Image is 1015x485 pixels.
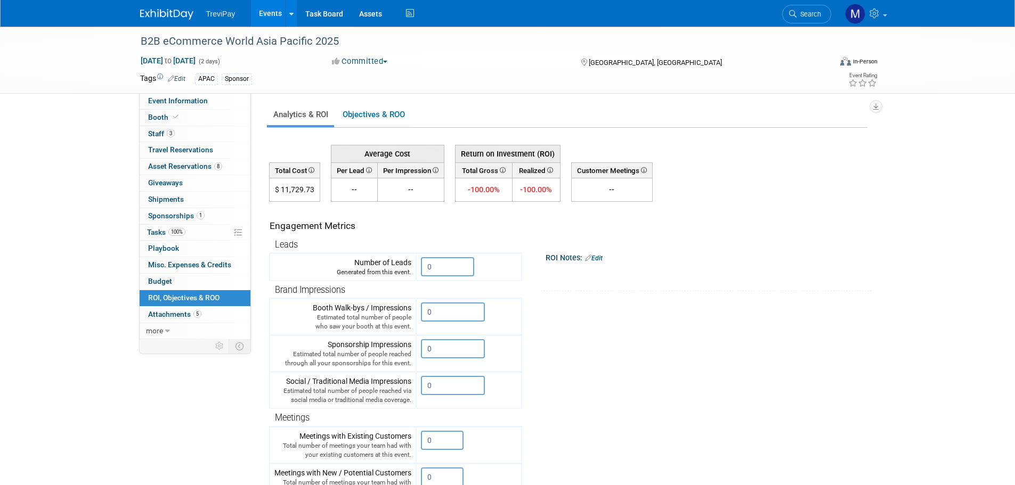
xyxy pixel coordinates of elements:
[468,185,500,194] span: -100.00%
[571,162,652,178] th: Customer Meetings
[269,162,320,178] th: Total Cost
[193,310,201,318] span: 5
[274,257,411,277] div: Number of Leads
[163,56,173,65] span: to
[168,228,185,236] span: 100%
[148,178,183,187] span: Giveaways
[520,185,552,194] span: -100.00%
[140,159,250,175] a: Asset Reservations8
[274,268,411,277] div: Generated from this event.
[455,162,513,178] th: Total Gross
[140,9,193,20] img: ExhibitDay
[275,240,298,250] span: Leads
[137,32,815,51] div: B2B eCommerce World Asia Pacific 2025
[140,126,250,142] a: Staff3
[148,145,213,154] span: Travel Reservations
[768,55,878,71] div: Event Format
[852,57,878,65] div: In-Person
[198,58,220,65] span: (2 days)
[267,104,334,125] a: Analytics & ROI
[140,307,250,323] a: Attachments5
[148,310,201,318] span: Attachments
[274,376,411,405] div: Social / Traditional Media Impressions
[140,175,250,191] a: Giveaways
[848,73,877,78] div: Event Rating
[352,185,357,194] span: --
[140,257,250,273] a: Misc. Expenses & Credits
[148,129,175,138] span: Staff
[269,178,320,202] td: $ 11,729.73
[197,211,205,219] span: 1
[274,350,411,368] div: Estimated total number of people reached through all your sponsorships for this event.
[148,195,184,203] span: Shipments
[148,113,181,121] span: Booth
[274,441,411,459] div: Total number of meetings your team had with your existing customers at this event.
[274,302,411,331] div: Booth Walk-bys / Impressions
[140,192,250,208] a: Shipments
[148,211,205,220] span: Sponsorships
[148,293,220,302] span: ROI, Objectives & ROO
[147,228,185,236] span: Tasks
[140,93,250,109] a: Event Information
[214,162,222,170] span: 8
[140,73,185,85] td: Tags
[331,162,377,178] th: Per Lead
[576,184,648,195] div: --
[797,10,821,18] span: Search
[274,339,411,368] div: Sponsorship Impressions
[336,104,411,125] a: Objectives & ROO
[270,219,517,233] div: Engagement Metrics
[195,73,218,85] div: APAC
[140,225,250,241] a: Tasks100%
[782,5,831,23] a: Search
[275,413,310,423] span: Meetings
[275,285,345,295] span: Brand Impressions
[408,185,413,194] span: --
[148,244,179,252] span: Playbook
[274,387,411,405] div: Estimated total number of people reached via social media or traditional media coverage.
[546,250,872,264] div: ROI Notes:
[140,290,250,306] a: ROI, Objectives & ROO
[140,142,250,158] a: Travel Reservations
[148,162,222,170] span: Asset Reservations
[140,110,250,126] a: Booth
[140,208,250,224] a: Sponsorships1
[585,254,603,262] a: Edit
[845,4,865,24] img: Maiia Khasina
[210,339,229,353] td: Personalize Event Tab Strip
[513,162,560,178] th: Realized
[148,260,231,269] span: Misc. Expenses & Credits
[328,56,392,67] button: Committed
[455,145,560,162] th: Return on Investment (ROI)
[274,431,411,459] div: Meetings with Existing Customers
[140,241,250,257] a: Playbook
[229,339,250,353] td: Toggle Event Tabs
[167,129,175,137] span: 3
[146,326,163,335] span: more
[148,96,208,105] span: Event Information
[140,274,250,290] a: Budget
[331,145,444,162] th: Average Cost
[274,313,411,331] div: Estimated total number of people who saw your booth at this event.
[206,10,236,18] span: TreviPay
[148,277,172,285] span: Budget
[173,114,178,120] i: Booth reservation complete
[140,56,196,65] span: [DATE] [DATE]
[140,323,250,339] a: more
[377,162,444,178] th: Per Impression
[168,75,185,83] a: Edit
[840,57,851,65] img: Format-Inperson.png
[222,73,252,85] div: Sponsor
[589,59,722,67] span: [GEOGRAPHIC_DATA], [GEOGRAPHIC_DATA]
